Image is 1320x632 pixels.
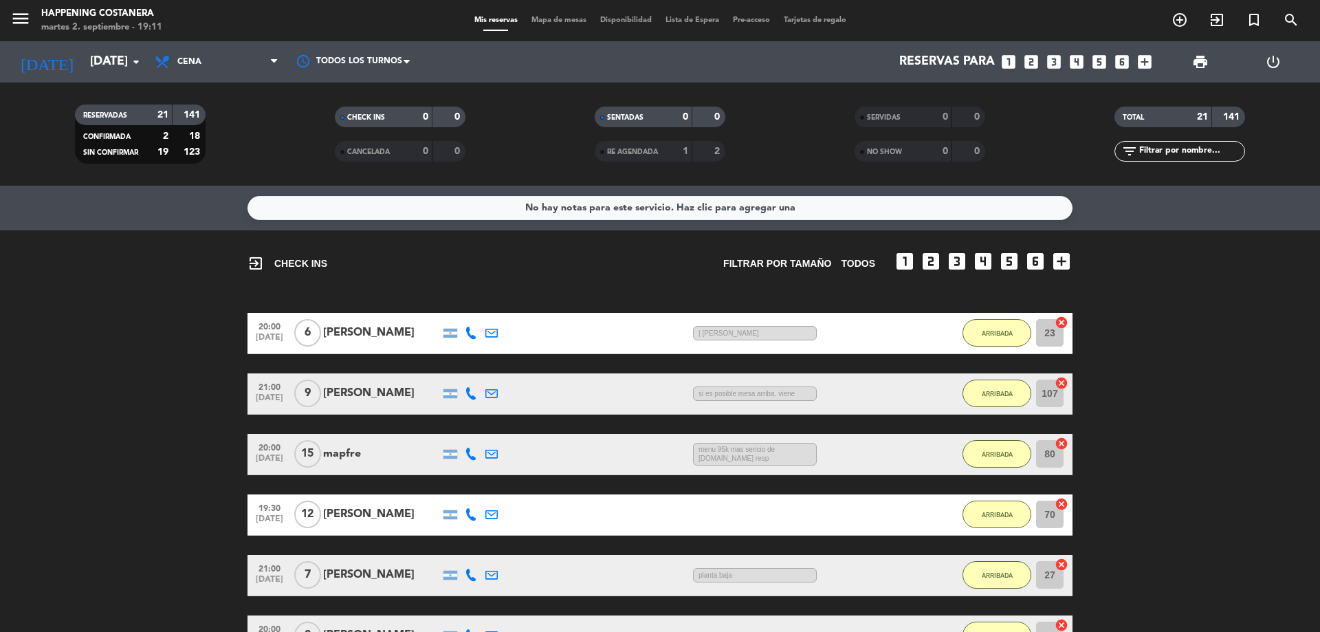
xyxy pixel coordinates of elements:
[982,390,1013,397] span: ARRIBADA
[693,386,817,401] span: si es posible mesa arriba. viene
[982,511,1013,519] span: ARRIBADA
[10,47,83,77] i: [DATE]
[189,131,203,141] strong: 18
[982,450,1013,458] span: ARRIBADA
[1265,54,1281,70] i: power_settings_new
[714,146,723,156] strong: 2
[184,110,203,120] strong: 141
[323,384,440,402] div: [PERSON_NAME]
[1090,53,1108,71] i: looks_5
[252,318,287,334] span: 20:00
[683,112,688,122] strong: 0
[920,250,942,272] i: looks_two
[943,112,948,122] strong: 0
[83,133,131,140] span: CONFIRMADA
[294,319,321,347] span: 6
[1283,12,1299,28] i: search
[1050,250,1072,272] i: add_box
[946,250,968,272] i: looks_3
[1209,12,1225,28] i: exit_to_app
[454,112,463,122] strong: 0
[1246,12,1262,28] i: turned_in_not
[974,146,982,156] strong: 0
[867,149,902,155] span: NO SHOW
[982,571,1013,579] span: ARRIBADA
[714,112,723,122] strong: 0
[163,131,168,141] strong: 2
[683,146,688,156] strong: 1
[1000,53,1017,71] i: looks_one
[1123,114,1144,121] span: TOTAL
[982,329,1013,337] span: ARRIBADA
[1055,497,1068,511] i: cancel
[1197,112,1208,122] strong: 21
[1136,53,1154,71] i: add_box
[777,17,853,24] span: Tarjetas de regalo
[593,17,659,24] span: Disponibilidad
[423,146,428,156] strong: 0
[693,568,817,582] span: planta baja
[323,445,440,463] div: mapfre
[974,112,982,122] strong: 0
[184,147,203,157] strong: 123
[323,566,440,584] div: [PERSON_NAME]
[323,324,440,342] div: [PERSON_NAME]
[294,561,321,589] span: 7
[867,114,901,121] span: SERVIDAS
[252,393,287,409] span: [DATE]
[1068,53,1086,71] i: looks_4
[693,326,817,340] span: | [PERSON_NAME]
[177,57,201,67] span: Cena
[252,439,287,455] span: 20:00
[1045,53,1063,71] i: looks_3
[726,17,777,24] span: Pre-acceso
[1121,143,1138,160] i: filter_list
[659,17,726,24] span: Lista de Espera
[894,250,916,272] i: looks_one
[41,21,162,34] div: martes 2. septiembre - 19:11
[693,443,817,466] span: menu 95k mas sericio de [DOMAIN_NAME] resp
[294,440,321,468] span: 15
[294,380,321,407] span: 9
[454,146,463,156] strong: 0
[723,256,831,272] span: Filtrar por tamaño
[1192,54,1209,70] span: print
[1223,112,1242,122] strong: 141
[467,17,525,24] span: Mis reservas
[252,499,287,515] span: 19:30
[1138,144,1244,159] input: Filtrar por nombre...
[1024,250,1046,272] i: looks_6
[128,54,144,70] i: arrow_drop_down
[252,575,287,591] span: [DATE]
[1171,12,1188,28] i: add_circle_outline
[1113,53,1131,71] i: looks_6
[252,454,287,470] span: [DATE]
[294,501,321,528] span: 12
[252,560,287,576] span: 21:00
[83,112,127,119] span: RESERVADAS
[347,114,385,121] span: CHECK INS
[841,256,875,272] span: TODOS
[1022,53,1040,71] i: looks_two
[972,250,994,272] i: looks_4
[157,147,168,157] strong: 19
[525,17,593,24] span: Mapa de mesas
[998,250,1020,272] i: looks_5
[247,255,264,272] i: exit_to_app
[1237,41,1310,83] div: LOG OUT
[83,149,138,156] span: SIN CONFIRMAR
[1055,558,1068,571] i: cancel
[899,55,995,69] span: Reservas para
[247,255,327,272] span: CHECK INS
[423,112,428,122] strong: 0
[157,110,168,120] strong: 21
[607,149,658,155] span: RE AGENDADA
[1055,618,1068,632] i: cancel
[10,8,31,29] i: menu
[607,114,643,121] span: SENTADAS
[1055,316,1068,329] i: cancel
[252,378,287,394] span: 21:00
[252,333,287,349] span: [DATE]
[1055,437,1068,450] i: cancel
[252,514,287,530] span: [DATE]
